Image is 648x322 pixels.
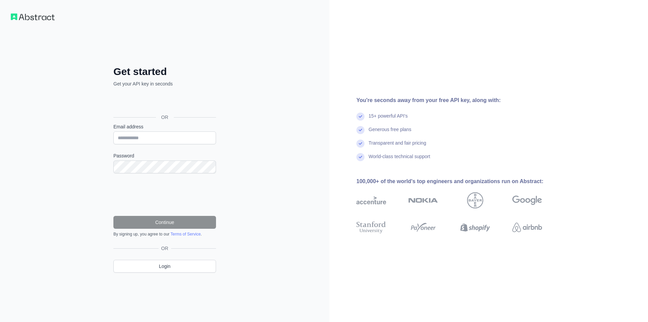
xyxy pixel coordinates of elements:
[369,126,411,140] div: Generous free plans
[369,113,408,126] div: 15+ powerful API's
[113,260,216,273] a: Login
[159,245,171,252] span: OR
[369,153,430,167] div: World-class technical support
[460,220,490,235] img: shopify
[408,192,438,208] img: nokia
[356,220,386,235] img: stanford university
[113,80,216,87] p: Get your API key in seconds
[156,114,174,121] span: OR
[356,140,364,148] img: check mark
[356,113,364,121] img: check mark
[11,14,55,20] img: Workflow
[356,192,386,208] img: accenture
[170,232,200,237] a: Terms of Service
[467,192,483,208] img: bayer
[356,126,364,134] img: check mark
[113,123,216,130] label: Email address
[356,177,564,185] div: 100,000+ of the world's top engineers and organizations run on Abstract:
[356,96,564,104] div: You're seconds away from your free API key, along with:
[369,140,426,153] div: Transparent and fair pricing
[113,181,216,208] iframe: reCAPTCHA
[512,220,542,235] img: airbnb
[113,216,216,229] button: Continue
[110,95,218,109] iframe: Nút Đăng nhập bằng Google
[113,66,216,78] h2: Get started
[356,153,364,161] img: check mark
[512,192,542,208] img: google
[113,152,216,159] label: Password
[408,220,438,235] img: payoneer
[113,231,216,237] div: By signing up, you agree to our .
